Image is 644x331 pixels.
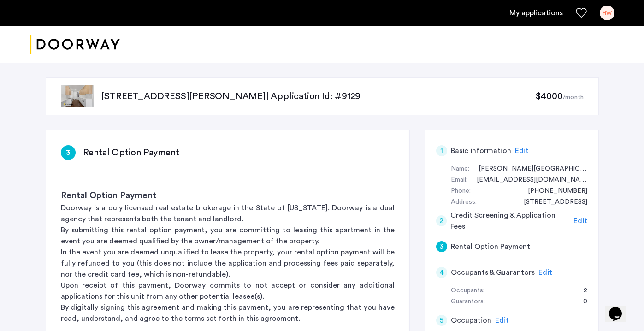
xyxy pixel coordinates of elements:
p: By digitally signing this agreement and making this payment, you are representing that you have r... [61,302,395,324]
p: In the event you are deemed unqualified to lease the property, your rental option payment will be... [61,247,395,280]
span: Edit [538,269,552,276]
h3: Rental Option Payment [83,146,179,159]
div: hallewellington919@gmail.com [467,175,587,186]
img: apartment [61,85,94,107]
div: +19145828021 [519,186,587,197]
div: HW [600,6,614,20]
div: 4 [436,267,447,278]
a: Favorites [576,7,587,18]
div: Halle Wellington [469,164,587,175]
sub: /month [563,94,584,100]
span: Edit [573,217,587,225]
span: Edit [495,317,509,324]
a: My application [509,7,563,18]
div: 11 Humboldt Street, #2L [514,197,587,208]
h5: Basic information [451,145,511,156]
p: Doorway is a duly licensed real estate brokerage in the State of [US_STATE]. Doorway is a dual ag... [61,202,395,225]
div: Address: [451,197,477,208]
p: Upon receipt of this payment, Doorway commits to not accept or consider any additional applicatio... [61,280,395,302]
img: logo [30,27,120,62]
div: 2 [574,285,587,296]
div: Email: [451,175,467,186]
span: $4000 [535,92,562,101]
div: 3 [436,241,447,252]
h5: Rental Option Payment [451,241,530,252]
p: By submitting this rental option payment, you are committing to leasing this apartment in the eve... [61,225,395,247]
div: 1 [436,145,447,156]
h5: Occupation [451,315,491,326]
h3: Rental Option Payment [61,189,395,202]
div: Name: [451,164,469,175]
h5: Occupants & Guarantors [451,267,535,278]
div: 0 [574,296,587,307]
p: [STREET_ADDRESS][PERSON_NAME] | Application Id: #9129 [101,90,536,103]
h5: Credit Screening & Application Fees [450,210,570,232]
iframe: chat widget [605,294,635,322]
div: 3 [61,145,76,160]
div: Phone: [451,186,471,197]
div: Guarantors: [451,296,485,307]
div: 2 [436,215,447,226]
span: Edit [515,147,529,154]
div: Occupants: [451,285,484,296]
div: 5 [436,315,447,326]
a: Cazamio logo [30,27,120,62]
